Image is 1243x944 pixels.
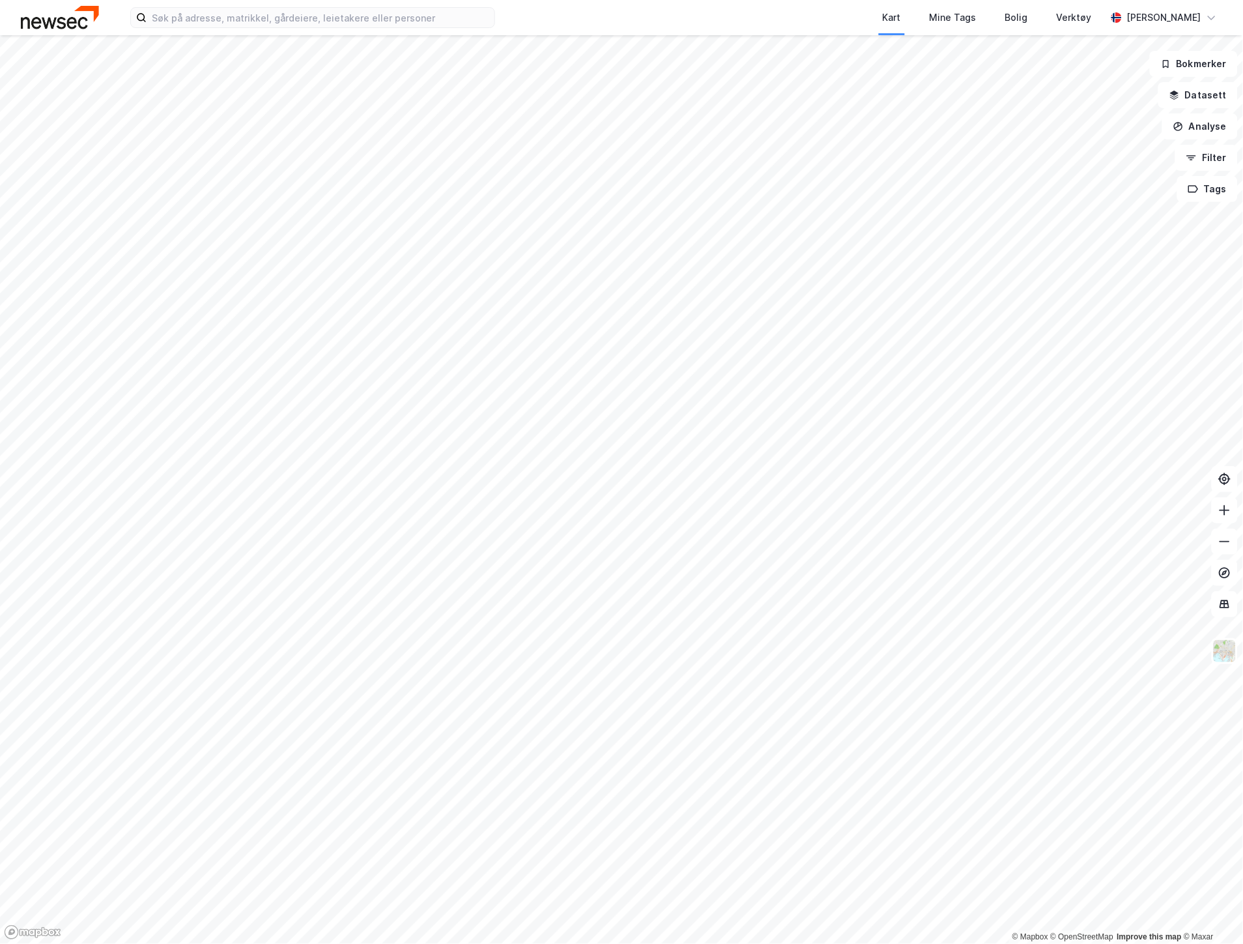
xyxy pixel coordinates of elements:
[1212,639,1237,664] img: Z
[1117,933,1182,942] a: Improve this map
[1051,933,1114,942] a: OpenStreetMap
[1057,10,1092,25] div: Verktøy
[883,10,901,25] div: Kart
[1162,113,1238,140] button: Analyse
[1005,10,1028,25] div: Bolig
[1127,10,1201,25] div: [PERSON_NAME]
[21,6,99,29] img: newsec-logo.f6e21ccffca1b3a03d2d.png
[1012,933,1048,942] a: Mapbox
[1178,881,1243,944] div: Kontrollprogram for chat
[1150,51,1238,77] button: Bokmerker
[930,10,977,25] div: Mine Tags
[1158,82,1238,108] button: Datasett
[1175,145,1238,171] button: Filter
[147,8,494,27] input: Søk på adresse, matrikkel, gårdeiere, leietakere eller personer
[1177,176,1238,202] button: Tags
[1178,881,1243,944] iframe: Chat Widget
[4,925,61,940] a: Mapbox homepage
